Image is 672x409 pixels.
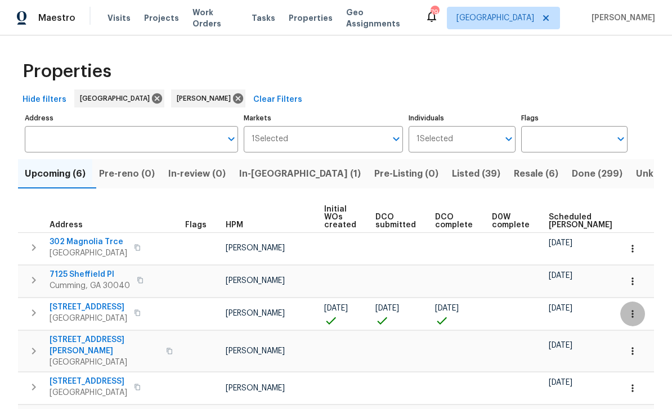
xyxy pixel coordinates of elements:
span: [GEOGRAPHIC_DATA] [50,248,127,259]
span: 7125 Sheffield Pl [50,269,130,280]
span: [PERSON_NAME] [177,93,235,104]
span: Address [50,221,83,229]
span: Listed (39) [452,166,500,182]
span: [STREET_ADDRESS] [50,376,127,387]
button: Clear Filters [249,89,307,110]
span: [PERSON_NAME] [226,347,285,355]
button: Open [501,131,517,147]
span: Pre-reno (0) [99,166,155,182]
span: [DATE] [549,379,572,386]
span: [STREET_ADDRESS] [50,302,127,313]
span: Initial WOs created [324,205,356,229]
span: [PERSON_NAME] [226,277,285,285]
span: Maestro [38,12,75,24]
span: Resale (6) [514,166,558,182]
span: [STREET_ADDRESS][PERSON_NAME] [50,334,159,357]
span: [PERSON_NAME] [226,309,285,317]
span: Done (299) [572,166,622,182]
span: Scheduled [PERSON_NAME] [549,213,612,229]
span: DCO complete [435,213,473,229]
label: Address [25,115,238,122]
span: Geo Assignments [346,7,411,29]
span: [PERSON_NAME] [587,12,655,24]
span: 1 Selected [252,134,288,144]
span: 302 Magnolia Trce [50,236,127,248]
span: [DATE] [549,304,572,312]
span: [PERSON_NAME] [226,244,285,252]
button: Open [613,131,629,147]
span: [GEOGRAPHIC_DATA] [50,357,159,368]
label: Individuals [409,115,515,122]
span: [GEOGRAPHIC_DATA] [50,313,127,324]
span: In-review (0) [168,166,226,182]
button: Hide filters [18,89,71,110]
span: [GEOGRAPHIC_DATA] [456,12,534,24]
span: Flags [185,221,207,229]
span: Properties [289,12,333,24]
span: [PERSON_NAME] [226,384,285,392]
span: D0W complete [492,213,530,229]
span: [DATE] [375,304,399,312]
span: Upcoming (6) [25,166,86,182]
div: [GEOGRAPHIC_DATA] [74,89,164,107]
span: Cumming, GA 30040 [50,280,130,291]
span: HPM [226,221,243,229]
span: Tasks [252,14,275,22]
span: 1 Selected [416,134,453,144]
span: Clear Filters [253,93,302,107]
span: Properties [23,66,111,77]
span: [GEOGRAPHIC_DATA] [50,387,127,398]
span: In-[GEOGRAPHIC_DATA] (1) [239,166,361,182]
span: Visits [107,12,131,24]
label: Markets [244,115,404,122]
span: [DATE] [549,341,572,349]
span: [GEOGRAPHIC_DATA] [80,93,154,104]
span: Projects [144,12,179,24]
div: [PERSON_NAME] [171,89,245,107]
button: Open [223,131,239,147]
span: [DATE] [549,272,572,280]
span: [DATE] [435,304,459,312]
div: 79 [431,7,438,18]
label: Flags [521,115,628,122]
button: Open [388,131,404,147]
span: Work Orders [192,7,238,29]
span: Pre-Listing (0) [374,166,438,182]
span: [DATE] [324,304,348,312]
span: Hide filters [23,93,66,107]
span: DCO submitted [375,213,416,229]
span: [DATE] [549,239,572,247]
